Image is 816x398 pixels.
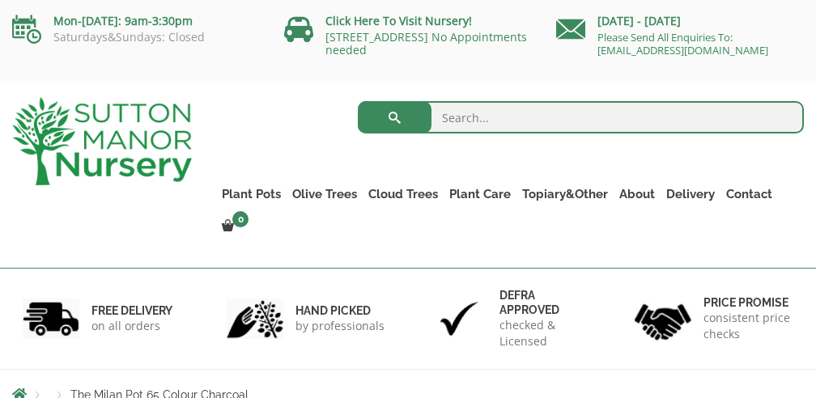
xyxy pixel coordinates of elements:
[295,303,385,318] h6: hand picked
[635,294,691,343] img: 4.jpg
[431,298,487,340] img: 3.jpg
[23,298,79,340] img: 1.jpg
[227,298,283,340] img: 2.jpg
[295,318,385,334] p: by professionals
[287,183,363,205] a: Olive Trees
[363,183,444,205] a: Cloud Trees
[703,310,793,342] p: consistent price checks
[499,288,589,317] h6: Defra approved
[499,317,589,349] p: checked & Licensed
[91,303,172,318] h6: FREE DELIVERY
[597,30,768,57] a: Please Send All Enquiries To: [EMAIL_ADDRESS][DOMAIN_NAME]
[661,183,720,205] a: Delivery
[12,97,192,185] img: logo
[444,183,516,205] a: Plant Care
[12,31,260,44] p: Saturdays&Sundays: Closed
[325,13,472,28] a: Click Here To Visit Nursery!
[91,318,172,334] p: on all orders
[703,295,793,310] h6: Price promise
[720,183,778,205] a: Contact
[12,11,260,31] p: Mon-[DATE]: 9am-3:30pm
[325,29,527,57] a: [STREET_ADDRESS] No Appointments needed
[516,183,614,205] a: Topiary&Other
[358,101,804,133] input: Search...
[556,11,804,31] p: [DATE] - [DATE]
[216,183,287,205] a: Plant Pots
[614,183,661,205] a: About
[232,211,249,227] span: 0
[216,215,253,238] a: 0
